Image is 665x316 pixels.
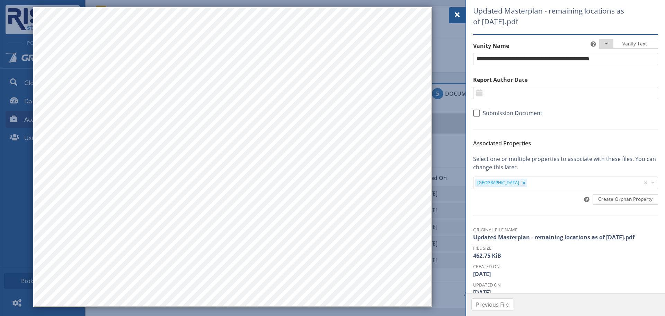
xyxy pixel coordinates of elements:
[473,233,658,241] dd: Updated Masterplan - remaining locations as of [DATE].pdf
[473,270,658,278] dd: [DATE]
[473,76,658,84] label: Report Author Date
[473,282,658,288] dt: Updated On
[642,177,649,189] div: Clear all
[477,180,519,186] div: [GEOGRAPHIC_DATA]
[471,298,513,311] button: Previous File
[473,288,658,297] dd: [DATE]
[598,196,653,203] span: Create Orphan Property
[473,227,658,233] dt: Original File Name
[473,42,658,50] label: Vanity Name
[473,6,626,27] span: Updated Masterplan - remaining locations as of [DATE].pdf
[473,155,658,171] p: Select one or multiple properties to associate with these files. You can change this later.
[480,110,542,117] span: Submission Document
[473,263,658,270] dt: Created On
[473,251,658,260] dd: 462.75 KiB
[593,194,658,205] button: Create Orphan Property
[473,140,658,146] h6: Associated Properties
[614,40,653,47] span: Vanity Text
[599,39,658,50] button: Vanity Text
[476,300,509,309] span: Previous File
[473,245,658,251] dt: File Size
